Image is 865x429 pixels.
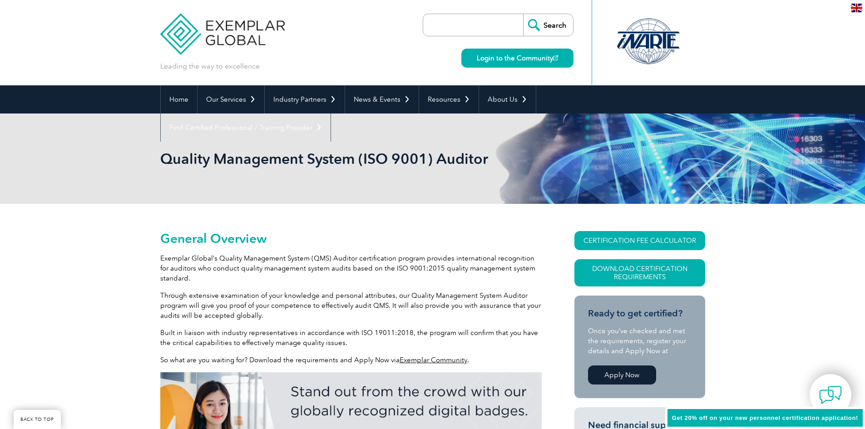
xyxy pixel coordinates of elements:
[574,231,705,250] a: CERTIFICATION FEE CALCULATOR
[160,61,260,71] p: Leading the way to excellence
[14,410,61,429] a: BACK TO TOP
[160,253,542,283] p: Exemplar Global’s Quality Management System (QMS) Auditor certification program provides internat...
[523,14,573,36] input: Search
[672,414,858,421] span: Get 20% off on your new personnel certification application!
[345,85,419,113] a: News & Events
[160,291,542,321] p: Through extensive examination of your knowledge and personal attributes, our Quality Management S...
[160,150,509,168] h1: Quality Management System (ISO 9001) Auditor
[553,55,558,60] img: open_square.png
[265,85,345,113] a: Industry Partners
[161,85,197,113] a: Home
[198,85,264,113] a: Our Services
[819,384,842,406] img: contact-chat.png
[574,259,705,286] a: Download Certification Requirements
[161,113,331,142] a: Find Certified Professional / Training Provider
[588,365,656,385] a: Apply Now
[160,355,542,365] p: So what are you waiting for? Download the requirements and Apply Now via .
[479,85,536,113] a: About Us
[588,308,692,319] h3: Ready to get certified?
[419,85,479,113] a: Resources
[851,4,862,12] img: en
[160,328,542,348] p: Built in liaison with industry representatives in accordance with ISO 19011:2018, the program wil...
[400,356,467,364] a: Exemplar Community
[461,49,573,68] a: Login to the Community
[588,326,692,356] p: Once you’ve checked and met the requirements, register your details and Apply Now at
[160,231,542,246] h2: General Overview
